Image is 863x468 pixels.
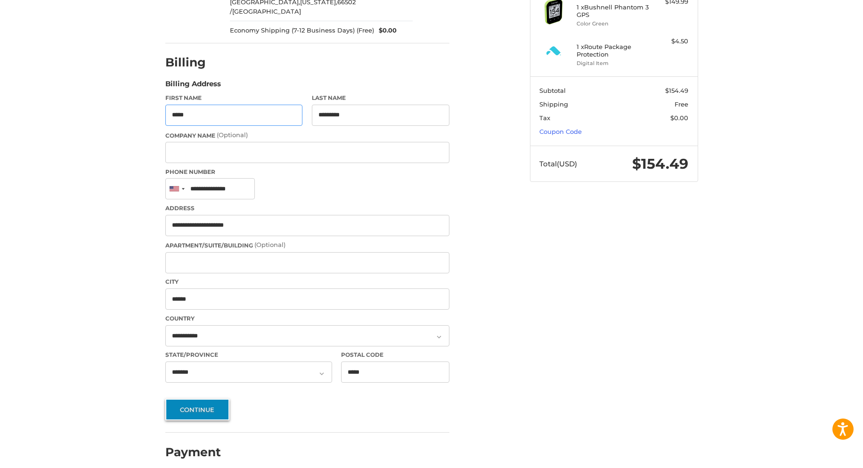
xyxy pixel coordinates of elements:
[632,155,688,172] span: $154.49
[165,55,220,70] h2: Billing
[232,8,301,15] span: [GEOGRAPHIC_DATA]
[539,159,577,168] span: Total (USD)
[539,87,566,94] span: Subtotal
[230,26,374,35] span: Economy Shipping (7-12 Business Days) (Free)
[165,351,332,359] label: State/Province
[651,37,688,46] div: $4.50
[165,204,449,213] label: Address
[165,240,449,250] label: Apartment/Suite/Building
[374,26,397,35] span: $0.00
[165,445,221,460] h2: Payment
[217,131,248,139] small: (Optional)
[577,3,649,19] h4: 1 x Bushnell Phantom 3 GPS
[577,20,649,28] li: Color Green
[166,179,187,199] div: United States: +1
[539,100,568,108] span: Shipping
[254,241,285,248] small: (Optional)
[165,131,449,140] label: Company Name
[165,94,303,102] label: First Name
[577,59,649,67] li: Digital Item
[165,399,229,420] button: Continue
[539,114,550,122] span: Tax
[341,351,449,359] label: Postal Code
[577,43,649,58] h4: 1 x Route Package Protection
[665,87,688,94] span: $154.49
[165,278,449,286] label: City
[670,114,688,122] span: $0.00
[539,128,582,135] a: Coupon Code
[312,94,449,102] label: Last Name
[165,168,449,176] label: Phone Number
[165,314,449,323] label: Country
[165,79,221,94] legend: Billing Address
[675,100,688,108] span: Free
